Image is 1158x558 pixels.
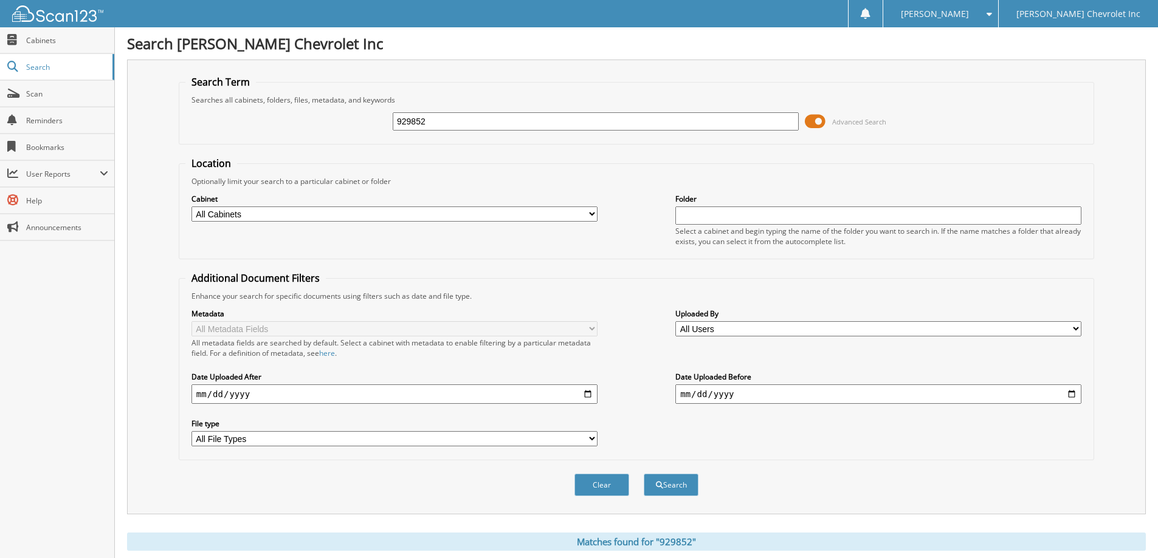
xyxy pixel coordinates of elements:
[319,348,335,358] a: here
[675,372,1081,382] label: Date Uploaded Before
[26,62,106,72] span: Search
[26,89,108,99] span: Scan
[26,222,108,233] span: Announcements
[191,384,598,404] input: start
[191,372,598,382] label: Date Uploaded After
[191,194,598,204] label: Cabinet
[127,33,1146,53] h1: Search [PERSON_NAME] Chevrolet Inc
[26,142,108,152] span: Bookmarks
[185,271,326,285] legend: Additional Document Filters
[26,169,100,179] span: User Reports
[185,75,256,89] legend: Search Term
[675,194,1081,204] label: Folder
[901,10,969,18] span: [PERSON_NAME]
[26,35,108,46] span: Cabinets
[574,474,629,496] button: Clear
[185,176,1087,186] div: Optionally limit your search to a particular cabinet or folder
[185,291,1087,301] div: Enhance your search for specific documents using filters such as date and file type.
[675,384,1081,404] input: end
[675,308,1081,319] label: Uploaded By
[12,5,103,22] img: scan123-logo-white.svg
[832,117,886,126] span: Advanced Search
[26,196,108,206] span: Help
[185,157,237,170] legend: Location
[127,532,1146,551] div: Matches found for "929852"
[191,418,598,429] label: File type
[26,115,108,126] span: Reminders
[1016,10,1140,18] span: [PERSON_NAME] Chevrolet Inc
[675,226,1081,247] div: Select a cabinet and begin typing the name of the folder you want to search in. If the name match...
[644,474,698,496] button: Search
[191,338,598,358] div: All metadata fields are searched by default. Select a cabinet with metadata to enable filtering b...
[185,95,1087,105] div: Searches all cabinets, folders, files, metadata, and keywords
[191,308,598,319] label: Metadata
